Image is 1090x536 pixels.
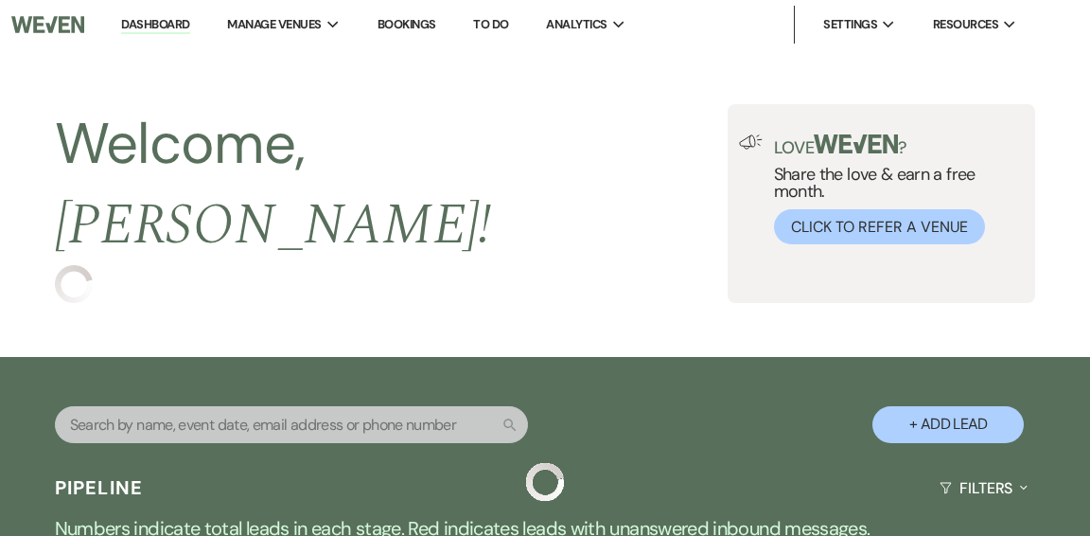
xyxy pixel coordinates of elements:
span: Analytics [546,15,607,34]
a: Bookings [378,16,436,32]
span: Resources [933,15,998,34]
span: [PERSON_NAME] ! [55,182,492,269]
h3: Pipeline [55,474,144,501]
span: Settings [823,15,877,34]
img: loud-speaker-illustration.svg [739,134,763,150]
button: Click to Refer a Venue [774,209,985,244]
input: Search by name, event date, email address or phone number [55,406,528,443]
span: Manage Venues [227,15,321,34]
img: weven-logo-green.svg [814,134,898,153]
a: Dashboard [121,16,189,34]
button: + Add Lead [872,406,1024,443]
button: Filters [932,463,1035,513]
a: To Do [473,16,508,32]
img: loading spinner [526,463,564,501]
p: Love ? [774,134,1025,156]
h2: Welcome, [55,104,728,265]
img: loading spinner [55,265,93,303]
img: Weven Logo [11,5,84,45]
div: Share the love & earn a free month. [763,134,1025,244]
